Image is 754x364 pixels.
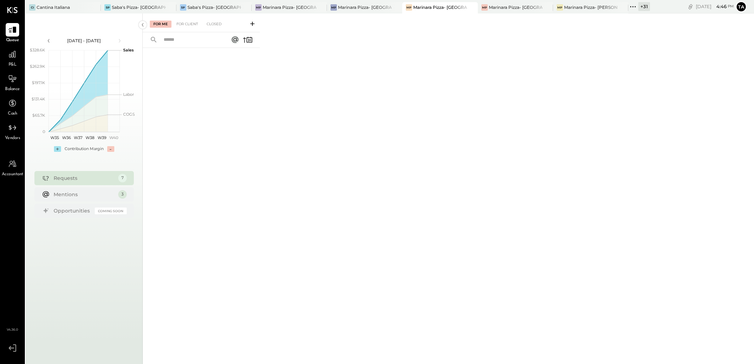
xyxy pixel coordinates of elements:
[203,21,225,28] div: Closed
[95,208,127,214] div: Coming Soon
[5,135,20,142] span: Vendors
[32,80,45,85] text: $197.1K
[736,1,747,12] button: Ta
[123,48,134,53] text: Sales
[0,72,24,93] a: Balance
[187,4,241,10] div: Saba's Pizza- [GEOGRAPHIC_DATA]
[489,4,542,10] div: Marinara Pizza- [GEOGRAPHIC_DATA]
[118,190,127,199] div: 3
[74,135,82,140] text: W37
[173,21,202,28] div: For Client
[54,207,91,214] div: Opportunities
[0,48,24,68] a: P&L
[9,62,17,68] span: P&L
[6,37,19,44] span: Queue
[638,2,650,11] div: + 31
[0,96,24,117] a: Cash
[338,4,392,10] div: Marinara Pizza- [GEOGRAPHIC_DATA]
[32,113,45,118] text: $65.7K
[29,4,35,11] div: CI
[564,4,618,10] div: Marinara Pizza- [PERSON_NAME]
[413,4,467,10] div: Marinara Pizza- [GEOGRAPHIC_DATA].
[104,4,111,11] div: SP
[123,112,135,117] text: COGS
[54,38,114,44] div: [DATE] - [DATE]
[8,111,17,117] span: Cash
[65,146,104,152] div: Contribution Margin
[30,48,45,53] text: $328.6K
[255,4,262,11] div: MP
[180,4,186,11] div: SP
[687,3,694,10] div: copy link
[330,4,337,11] div: MP
[118,174,127,182] div: 7
[406,4,412,11] div: MP
[50,135,59,140] text: W35
[150,21,171,28] div: For Me
[2,171,23,178] span: Accountant
[30,64,45,69] text: $262.9K
[54,146,61,152] div: +
[37,4,70,10] div: Cantina Italiana
[5,86,20,93] span: Balance
[123,92,134,97] text: Labor
[97,135,106,140] text: W39
[0,121,24,142] a: Vendors
[62,135,71,140] text: W36
[54,175,115,182] div: Requests
[43,129,45,134] text: 0
[0,157,24,178] a: Accountant
[0,23,24,44] a: Queue
[54,191,115,198] div: Mentions
[557,4,563,11] div: MP
[107,146,114,152] div: -
[696,3,734,10] div: [DATE]
[112,4,165,10] div: Saba's Pizza- [GEOGRAPHIC_DATA]
[263,4,316,10] div: Marinara Pizza- [GEOGRAPHIC_DATA]
[481,4,488,11] div: MP
[86,135,94,140] text: W38
[109,135,118,140] text: W40
[32,96,45,101] text: $131.4K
